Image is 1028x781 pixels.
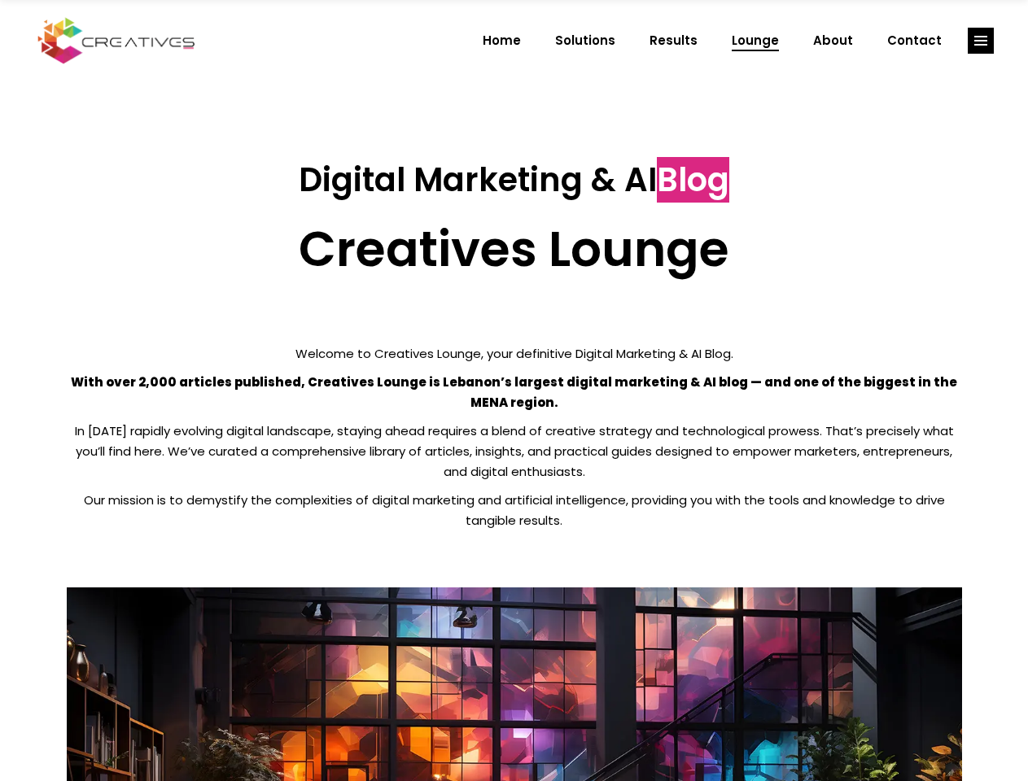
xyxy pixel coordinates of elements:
a: About [796,20,870,62]
span: Contact [887,20,942,62]
a: link [968,28,994,54]
a: Solutions [538,20,632,62]
p: Welcome to Creatives Lounge, your definitive Digital Marketing & AI Blog. [67,343,962,364]
h2: Creatives Lounge [67,220,962,278]
a: Lounge [715,20,796,62]
a: Contact [870,20,959,62]
a: Home [466,20,538,62]
span: Lounge [732,20,779,62]
p: In [DATE] rapidly evolving digital landscape, staying ahead requires a blend of creative strategy... [67,421,962,482]
a: Results [632,20,715,62]
img: Creatives [34,15,199,66]
span: Solutions [555,20,615,62]
span: About [813,20,853,62]
span: Results [650,20,698,62]
strong: With over 2,000 articles published, Creatives Lounge is Lebanon’s largest digital marketing & AI ... [71,373,957,411]
span: Blog [657,157,729,203]
h3: Digital Marketing & AI [67,160,962,199]
p: Our mission is to demystify the complexities of digital marketing and artificial intelligence, pr... [67,490,962,530]
span: Home [483,20,521,62]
